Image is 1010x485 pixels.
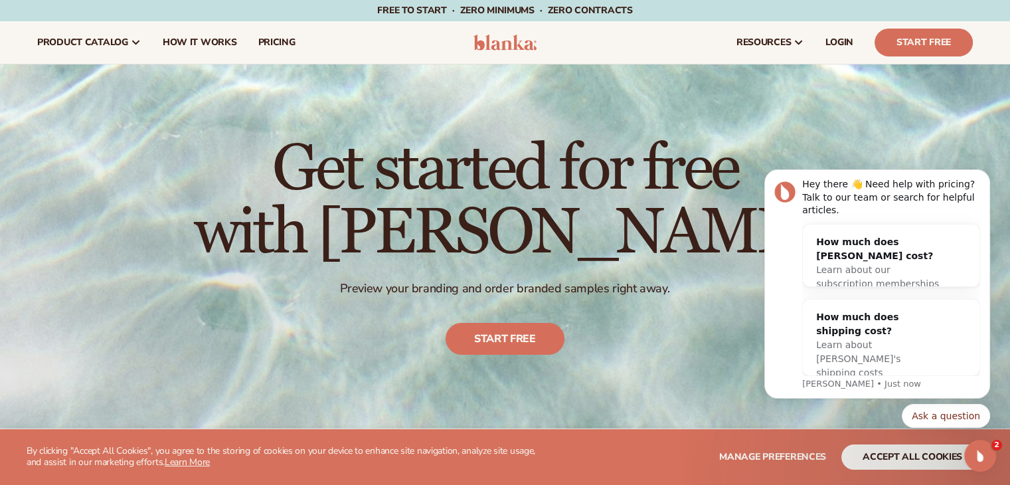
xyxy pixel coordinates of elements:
p: Preview your branding and order branded samples right away. [194,281,816,296]
span: product catalog [37,37,128,48]
span: resources [736,37,791,48]
span: Manage preferences [719,450,826,463]
p: By clicking "Accept All Cookies", you agree to the storing of cookies on your device to enhance s... [27,446,550,468]
span: LOGIN [825,37,853,48]
span: How It Works [163,37,237,48]
a: Start free [446,324,564,355]
a: pricing [247,21,305,64]
h1: Get started for free with [PERSON_NAME] [194,138,816,265]
a: LOGIN [815,21,864,64]
a: How It Works [152,21,248,64]
a: Learn More [165,456,210,468]
iframe: Intercom notifications message [744,139,1010,449]
span: Free to start · ZERO minimums · ZERO contracts [377,4,632,17]
a: product catalog [27,21,152,64]
span: 2 [991,440,1002,450]
a: Start Free [875,29,973,56]
a: resources [726,21,815,64]
span: pricing [258,37,295,48]
iframe: Intercom live chat [964,440,996,472]
button: accept all cookies [841,444,983,470]
button: Manage preferences [719,444,826,470]
img: logo [473,35,537,50]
